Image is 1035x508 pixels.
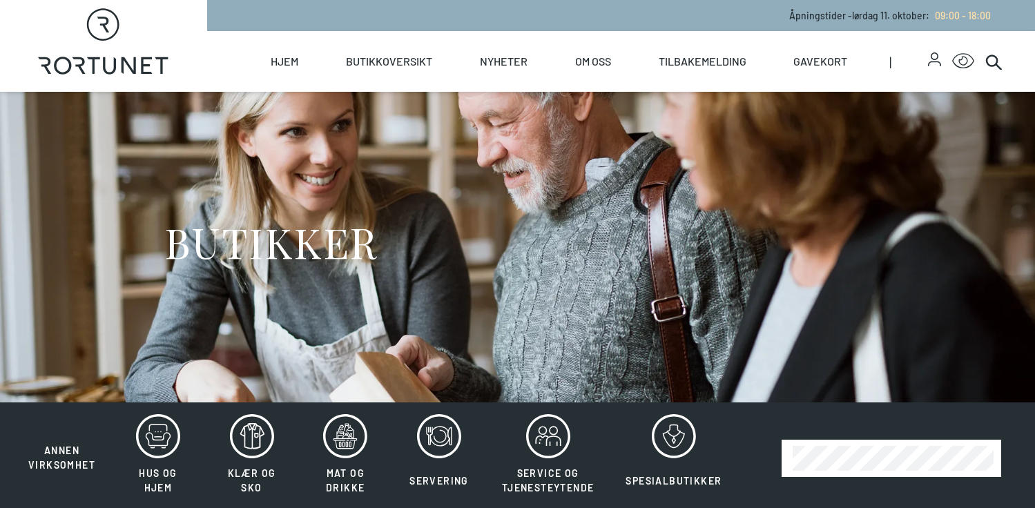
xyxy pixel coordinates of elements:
button: Annen virksomhet [14,413,110,473]
a: Hjem [271,31,298,92]
button: Mat og drikke [300,413,391,503]
h1: BUTIKKER [164,216,378,268]
button: Spesialbutikker [611,413,736,503]
a: Tilbakemelding [659,31,746,92]
span: | [889,31,928,92]
a: 09:00 - 18:00 [929,10,991,21]
a: Om oss [575,31,611,92]
a: Gavekort [793,31,847,92]
span: Klær og sko [228,467,276,494]
button: Servering [394,413,485,503]
p: Åpningstider - lørdag 11. oktober : [789,8,991,23]
span: Hus og hjem [139,467,177,494]
a: Butikkoversikt [346,31,432,92]
span: Servering [409,475,469,487]
button: Hus og hjem [113,413,204,503]
button: Service og tjenesteytende [487,413,609,503]
button: Open Accessibility Menu [952,50,974,72]
span: Annen virksomhet [28,444,95,471]
span: 09:00 - 18:00 [935,10,991,21]
a: Nyheter [480,31,528,92]
span: Service og tjenesteytende [502,467,594,494]
button: Klær og sko [206,413,298,503]
span: Mat og drikke [326,467,365,494]
span: Spesialbutikker [626,475,722,487]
